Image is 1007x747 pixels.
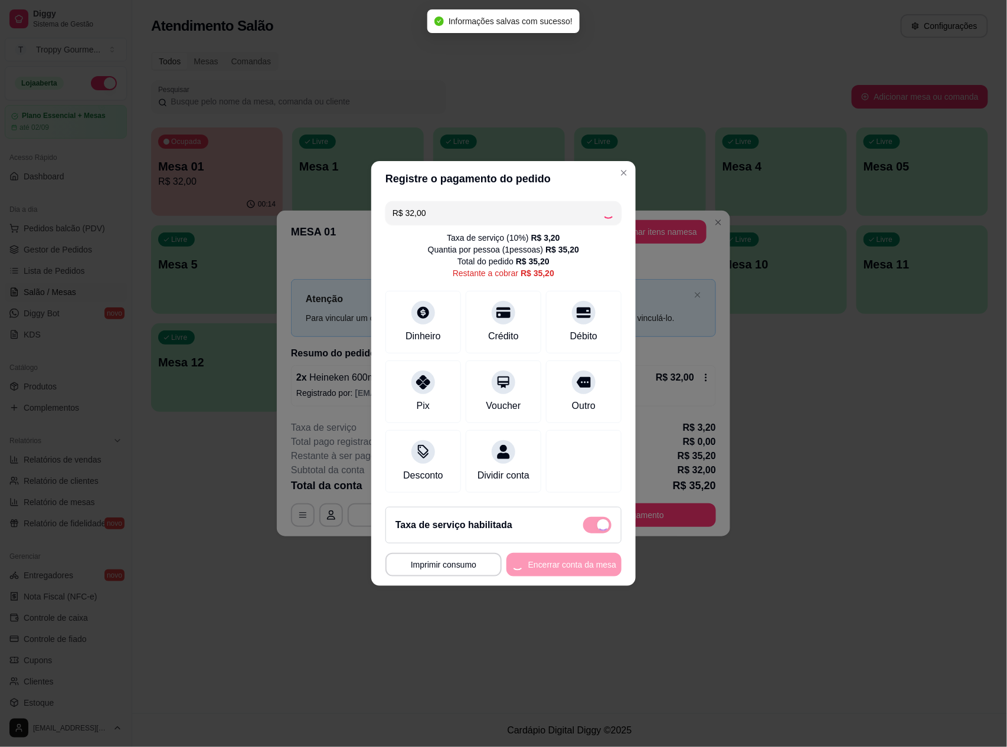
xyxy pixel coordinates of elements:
[521,267,554,279] div: R$ 35,20
[570,329,597,343] div: Débito
[453,267,554,279] div: Restante a cobrar
[516,255,550,267] div: R$ 35,20
[572,399,596,413] div: Outro
[403,468,443,483] div: Desconto
[406,329,441,343] div: Dinheiro
[428,244,579,255] div: Quantia por pessoa ( 1 pessoas)
[486,399,521,413] div: Voucher
[434,17,444,26] span: check-circle
[393,201,603,225] input: Ex.: hambúrguer de cordeiro
[603,207,614,219] div: Loading
[457,255,550,267] div: Total do pedido
[531,232,560,244] div: R$ 3,20
[478,468,529,483] div: Dividir conta
[417,399,430,413] div: Pix
[371,161,636,196] header: Registre o pagamento do pedido
[488,329,519,343] div: Crédito
[447,232,560,244] div: Taxa de serviço ( 10 %)
[395,518,512,532] h2: Taxa de serviço habilitada
[545,244,579,255] div: R$ 35,20
[614,163,633,182] button: Close
[385,553,502,576] button: Imprimir consumo
[449,17,573,26] span: Informações salvas com sucesso!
